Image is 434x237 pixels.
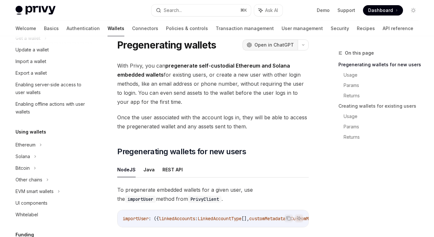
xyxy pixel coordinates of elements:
[282,21,323,36] a: User management
[15,69,47,77] div: Export a wallet
[15,211,38,219] div: Whitelabel
[162,162,183,177] button: REST API
[15,100,89,116] div: Enabling offline actions with user wallets
[383,21,413,36] a: API reference
[254,42,294,48] span: Open in ChatGPT
[10,197,93,209] a: UI components
[331,21,349,36] a: Security
[363,5,403,16] a: Dashboard
[15,141,36,149] div: Ethereum
[10,44,93,56] a: Update a wallet
[132,21,158,36] a: Connectors
[125,196,156,203] code: importUser
[338,59,424,70] a: Pregenerating wallets for new users
[10,56,93,67] a: Import a wallet
[117,62,290,78] strong: pregenerate self-custodial Ethereum and Solana embedded wallets
[117,113,309,131] span: Once the user associated with the account logs in, they will be able to access the pregenerated w...
[368,7,393,14] span: Dashboard
[10,98,93,118] a: Enabling offline actions with user wallets
[15,176,42,184] div: Other chains
[117,146,246,157] span: Pregenerating wallets for new users
[345,49,374,57] span: On this page
[15,153,30,160] div: Solana
[15,81,89,96] div: Enabling server-side access to user wallets
[254,5,283,16] button: Ask AI
[10,67,93,79] a: Export a wallet
[10,209,93,221] a: Whitelabel
[344,132,424,142] a: Returns
[408,5,418,16] button: Toggle dark mode
[15,46,49,54] div: Update a wallet
[15,6,56,15] img: light logo
[67,21,100,36] a: Authentication
[117,162,136,177] button: NodeJS
[357,21,375,36] a: Recipes
[143,162,155,177] button: Java
[195,216,198,221] span: :
[344,122,424,132] a: Params
[265,7,278,14] span: Ask AI
[108,21,124,36] a: Wallets
[123,216,149,221] span: importUser
[44,21,59,36] a: Basics
[295,214,303,222] button: Ask AI
[337,7,355,14] a: Support
[117,185,309,203] span: To pregenerate embedded wallets for a given user, use the method from .
[188,196,222,203] code: PrivyClient
[15,188,54,195] div: EVM smart wallets
[284,214,293,222] button: Copy the contents from the code block
[249,216,285,221] span: customMetadata
[243,39,298,50] button: Open in ChatGPT
[317,7,330,14] a: Demo
[216,21,274,36] a: Transaction management
[338,101,424,111] a: Creating wallets for existing users
[15,128,46,136] h5: Using wallets
[240,8,247,13] span: ⌘ K
[117,39,216,51] h1: Pregenerating wallets
[15,58,46,65] div: Import a wallet
[166,21,208,36] a: Policies & controls
[15,164,30,172] div: Bitcoin
[15,21,36,36] a: Welcome
[10,79,93,98] a: Enabling server-side access to user wallets
[198,216,242,221] span: LinkedAccountType
[242,216,249,221] span: [],
[344,111,424,122] a: Usage
[149,216,159,221] span: : ({
[117,61,309,106] span: With Privy, you can for existing users, or create a new user with other login methods, like an em...
[15,199,47,207] div: UI components
[164,6,182,14] div: Search...
[151,5,251,16] button: Search...⌘K
[344,70,424,80] a: Usage
[344,91,424,101] a: Returns
[344,80,424,91] a: Params
[159,216,195,221] span: linkedAccounts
